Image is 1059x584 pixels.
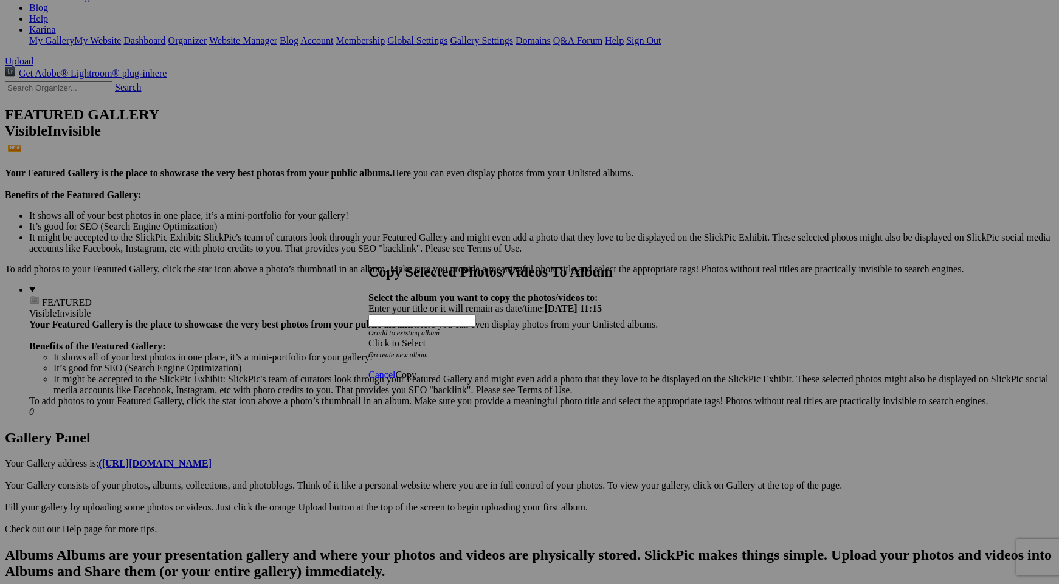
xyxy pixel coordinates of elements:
strong: Select the album you want to copy the photos/videos to: [368,292,598,303]
b: [DATE] 11:15 [545,303,602,314]
a: create new album [376,351,428,359]
a: Cancel [368,369,395,380]
i: Or [368,351,428,359]
span: Click to Select [368,338,426,348]
span: Copy [395,369,416,380]
i: Or [368,329,440,337]
h2: Copy Selected Photos/Videos To Album [368,264,691,280]
a: add to existing album [376,329,440,337]
div: Enter your title or it will remain as date/time: [368,303,691,314]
